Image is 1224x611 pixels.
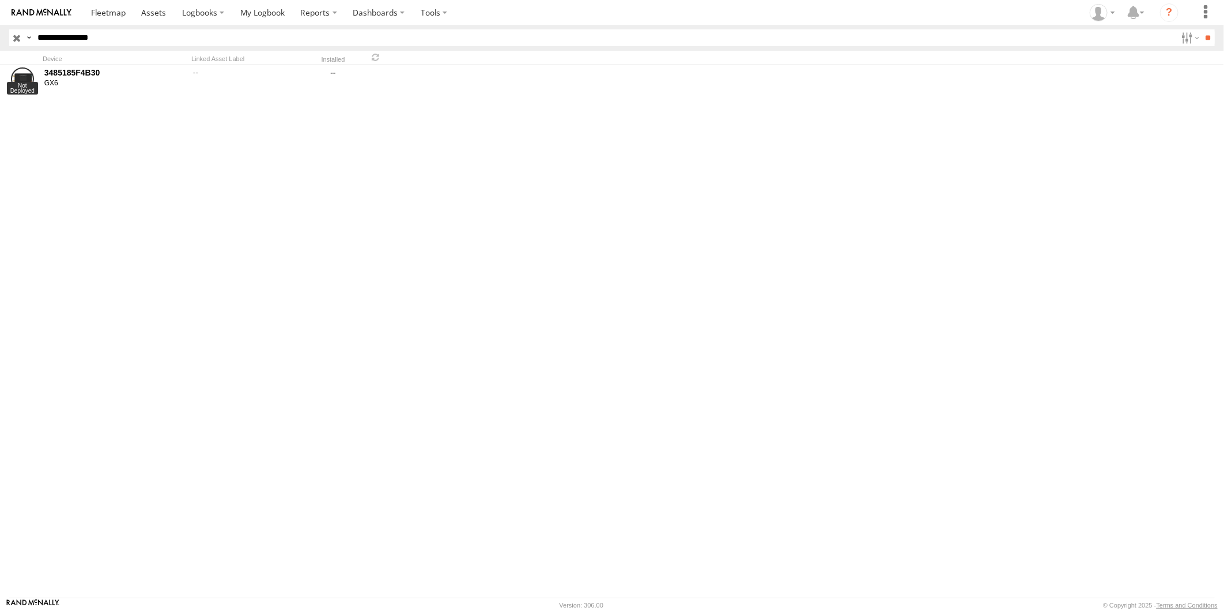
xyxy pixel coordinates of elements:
[369,52,383,63] span: Refresh
[43,55,187,63] div: Device
[1086,4,1119,21] div: Zarni Lwin
[560,602,603,609] div: Version: 306.00
[44,67,185,78] div: 3485185F4B30
[311,57,355,63] div: Installed
[12,9,71,17] img: rand-logo.svg
[1103,602,1218,609] div: © Copyright 2025 -
[191,55,307,63] div: Linked Asset Label
[6,599,59,611] a: Visit our Website
[1160,3,1178,22] i: ?
[1157,602,1218,609] a: Terms and Conditions
[44,79,185,88] div: GX6
[24,29,33,46] label: Search Query
[1177,29,1202,46] label: Search Filter Options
